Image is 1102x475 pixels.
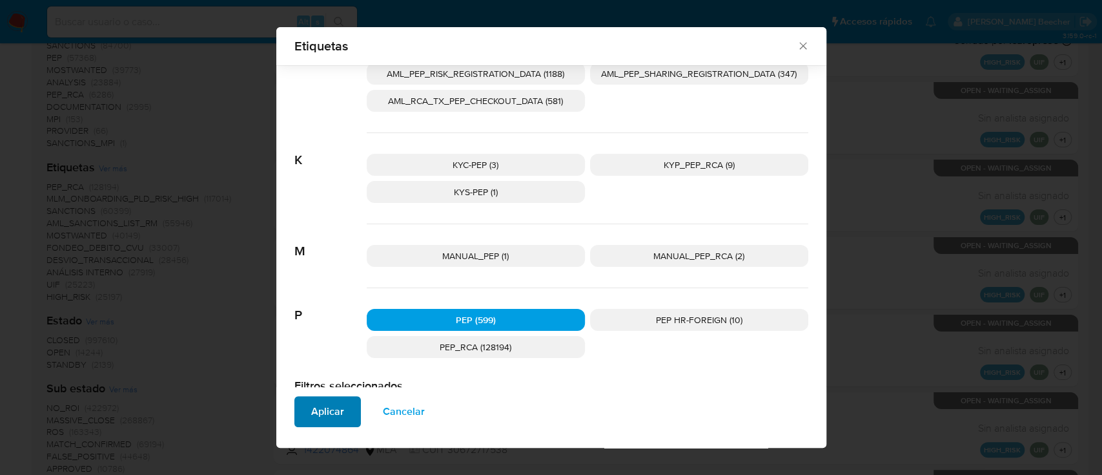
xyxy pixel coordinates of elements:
span: AML_PEP_RISK_REGISTRATION_DATA (1188) [387,67,564,80]
button: Cerrar [797,39,808,51]
span: M [294,224,367,259]
button: Cancelar [366,396,442,427]
span: MANUAL_PEP_RCA (2) [653,249,744,262]
span: KYC-PEP (3) [453,158,498,171]
span: PEP HR-FOREIGN (10) [656,313,742,326]
span: KYP_PEP_RCA (9) [664,158,735,171]
div: KYS-PEP (1) [367,181,585,203]
span: K [294,133,367,168]
span: KYS-PEP (1) [454,185,498,198]
span: Aplicar [311,397,344,426]
button: Aplicar [294,396,361,427]
span: AML_RCA_TX_PEP_CHECKOUT_DATA (581) [388,94,563,107]
div: AML_PEP_RISK_REGISTRATION_DATA (1188) [367,63,585,85]
div: MANUAL_PEP (1) [367,245,585,267]
div: KYP_PEP_RCA (9) [590,154,808,176]
h2: Filtros seleccionados [294,379,808,393]
span: AML_PEP_SHARING_REGISTRATION_DATA (347) [601,67,797,80]
div: PEP_RCA (128194) [367,336,585,358]
div: KYC-PEP (3) [367,154,585,176]
div: PEP HR-FOREIGN (10) [590,309,808,331]
span: Cancelar [383,397,425,426]
span: Etiquetas [294,39,797,52]
span: PEP (599) [456,313,496,326]
span: P [294,288,367,323]
div: AML_RCA_TX_PEP_CHECKOUT_DATA (581) [367,90,585,112]
div: PEP (599) [367,309,585,331]
span: MANUAL_PEP (1) [442,249,509,262]
div: MANUAL_PEP_RCA (2) [590,245,808,267]
div: AML_PEP_SHARING_REGISTRATION_DATA (347) [590,63,808,85]
span: PEP_RCA (128194) [440,341,511,354]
